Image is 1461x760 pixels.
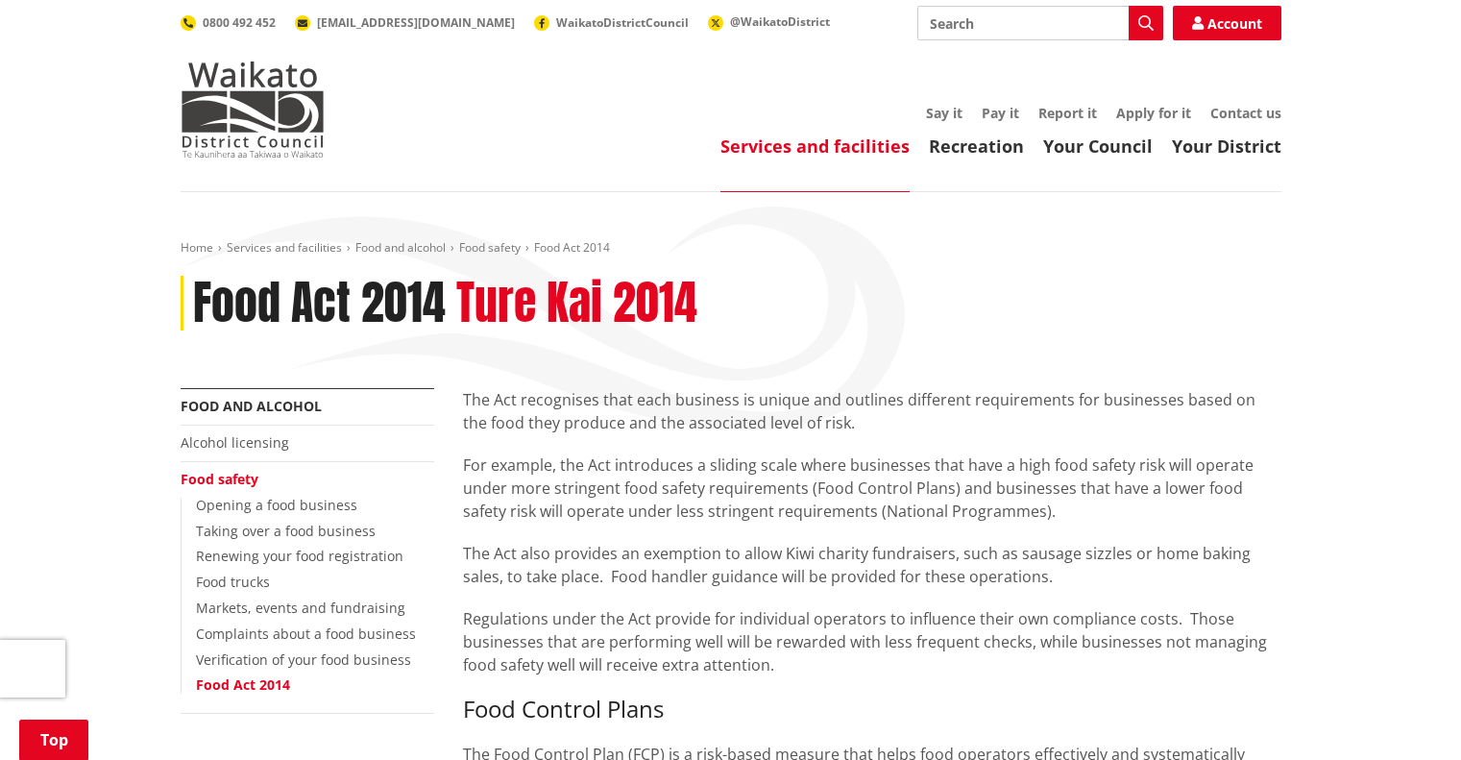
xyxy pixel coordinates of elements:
[196,599,405,617] a: Markets, events and fundraising
[982,104,1019,122] a: Pay it
[196,650,411,669] a: Verification of your food business
[181,239,213,256] a: Home
[196,496,357,514] a: Opening a food business
[317,14,515,31] span: [EMAIL_ADDRESS][DOMAIN_NAME]
[227,239,342,256] a: Services and facilities
[1116,104,1191,122] a: Apply for it
[181,240,1281,257] nav: breadcrumb
[463,696,1281,723] h3: Food Control Plans
[181,433,289,452] a: Alcohol licensing
[196,573,270,591] a: Food trucks
[196,675,290,694] a: Food Act 2014
[463,542,1281,588] p: The Act also provides an exemption to allow Kiwi charity fundraisers, such as sausage sizzles or ...
[720,135,910,158] a: Services and facilities
[556,14,689,31] span: WaikatoDistrictCouncil
[196,625,416,643] a: Complaints about a food business
[1173,6,1281,40] a: Account
[203,14,276,31] span: 0800 492 452
[196,547,403,565] a: Renewing your food registration
[181,61,325,158] img: Waikato District Council - Te Kaunihera aa Takiwaa o Waikato
[463,607,1281,676] p: Regulations under the Act provide for individual operators to influence their own compliance cost...
[459,239,521,256] a: Food safety
[534,14,689,31] a: WaikatoDistrictCouncil
[926,104,962,122] a: Say it
[193,276,446,331] h1: Food Act 2014
[295,14,515,31] a: [EMAIL_ADDRESS][DOMAIN_NAME]
[929,135,1024,158] a: Recreation
[181,14,276,31] a: 0800 492 452
[1038,104,1097,122] a: Report it
[19,720,88,760] a: Top
[463,454,1281,523] p: For example, the Act introduces a sliding scale where businesses that have a high food safety ris...
[917,6,1163,40] input: Search input
[708,13,830,30] a: @WaikatoDistrict
[463,388,1281,434] p: The Act recognises that each business is unique and outlines different requirements for businesse...
[181,470,258,488] a: Food safety
[355,239,446,256] a: Food and alcohol
[181,397,322,415] a: Food and alcohol
[1210,104,1281,122] a: Contact us
[456,276,697,331] h2: Ture Kai 2014
[1043,135,1153,158] a: Your Council
[196,522,376,540] a: Taking over a food business
[534,239,610,256] span: Food Act 2014
[730,13,830,30] span: @WaikatoDistrict
[1172,135,1281,158] a: Your District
